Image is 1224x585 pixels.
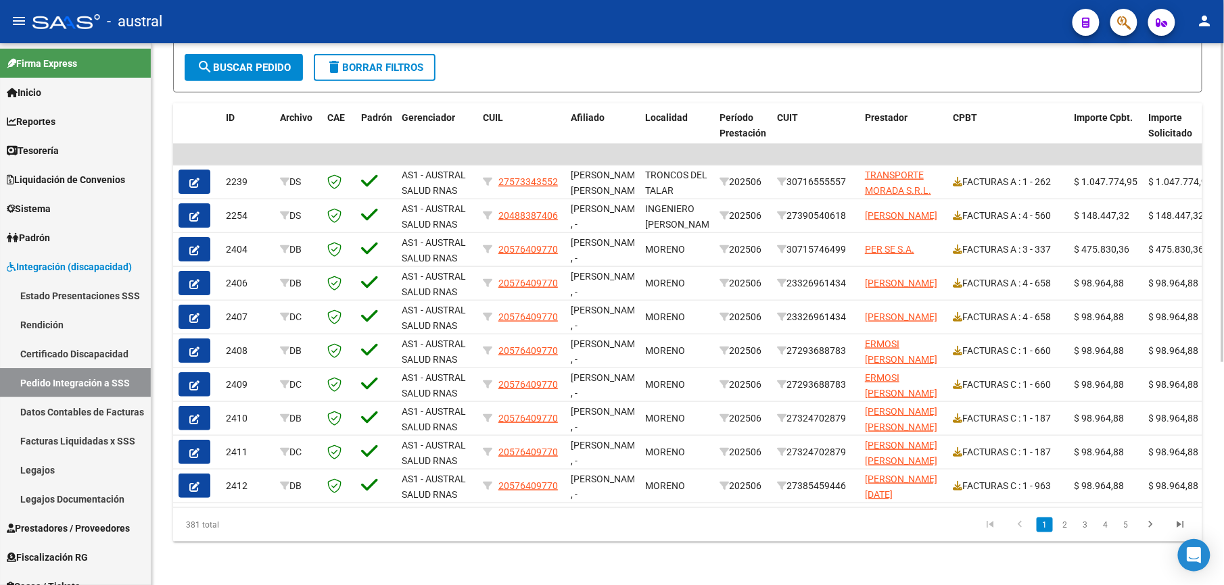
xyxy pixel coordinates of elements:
[1149,379,1199,390] span: $ 98.964,88
[280,276,316,291] div: DB
[314,54,436,81] button: Borrar Filtros
[477,103,565,163] datatable-header-cell: CUIL
[361,112,392,123] span: Padrón
[1075,112,1133,123] span: Importe Cpbt.
[498,379,558,390] span: 20576409770
[571,372,643,399] span: [PERSON_NAME] , -
[280,411,316,426] div: DB
[7,85,41,100] span: Inicio
[402,474,466,500] span: AS1 - AUSTRAL SALUD RNAS
[645,480,685,491] span: MORENO
[720,112,766,138] span: Período Prestación
[275,103,322,163] datatable-header-cell: Archivo
[645,345,685,356] span: MORENO
[865,338,937,365] span: ERMOSI [PERSON_NAME]
[947,103,1069,163] datatable-header-cell: CPBT
[402,440,466,466] span: AS1 - AUSTRAL SALUD RNAS
[571,305,643,331] span: [PERSON_NAME] , -
[322,103,356,163] datatable-header-cell: CAE
[865,440,937,466] span: [PERSON_NAME] [PERSON_NAME]
[402,372,466,399] span: AS1 - AUSTRAL SALUD RNAS
[1098,517,1114,532] a: 4
[571,440,643,466] span: [PERSON_NAME] , -
[865,372,937,399] span: ERMOSI [PERSON_NAME]
[11,13,27,29] mat-icon: menu
[772,103,860,163] datatable-header-cell: CUIT
[1077,517,1093,532] a: 3
[226,444,269,460] div: 2411
[1055,513,1075,536] li: page 2
[1075,176,1138,187] span: $ 1.047.774,95
[645,203,717,230] span: INGENIERO [PERSON_NAME]
[483,112,503,123] span: CUIL
[571,271,643,297] span: [PERSON_NAME] , -
[498,244,558,255] span: 20576409770
[777,174,854,190] div: 30716555557
[1075,278,1125,288] span: $ 98.964,88
[280,444,316,460] div: DC
[226,478,269,494] div: 2412
[1178,539,1210,571] div: Open Intercom Messenger
[226,174,269,190] div: 2239
[226,112,235,123] span: ID
[107,7,162,36] span: - austral
[226,411,269,426] div: 2410
[1075,210,1130,221] span: $ 148.447,32
[7,230,50,245] span: Padrón
[7,201,51,216] span: Sistema
[865,244,914,255] span: PER SE S.A.
[356,103,396,163] datatable-header-cell: Padrón
[280,343,316,359] div: DB
[280,377,316,392] div: DC
[226,208,269,224] div: 2254
[498,210,558,221] span: 20488387406
[226,242,269,257] div: 2404
[1149,210,1204,221] span: $ 148.447,32
[1149,311,1199,322] span: $ 98.964,88
[1075,311,1125,322] span: $ 98.964,88
[1149,480,1199,491] span: $ 98.964,88
[1197,13,1213,29] mat-icon: person
[645,413,685,424] span: MORENO
[1035,513,1055,536] li: page 1
[953,411,1064,426] div: FACTURAS C : 1 - 187
[1069,103,1144,163] datatable-header-cell: Importe Cpbt.
[280,208,316,224] div: DS
[571,237,643,263] span: [PERSON_NAME] , -
[7,521,130,536] span: Prestadores / Proveedores
[571,474,643,500] span: [PERSON_NAME] , -
[977,517,1003,532] a: go to first page
[777,478,854,494] div: 27385459446
[953,309,1064,325] div: FACTURAS A : 4 - 658
[1075,513,1096,536] li: page 3
[280,242,316,257] div: DB
[571,338,643,365] span: [PERSON_NAME] , -
[1075,345,1125,356] span: $ 98.964,88
[402,170,466,196] span: AS1 - AUSTRAL SALUD RNAS
[173,508,377,542] div: 381 total
[865,170,931,196] span: TRANSPORTE MORADA S.R.L.
[953,478,1064,494] div: FACTURAS C : 1 - 963
[226,309,269,325] div: 2407
[1149,447,1199,457] span: $ 98.964,88
[498,447,558,457] span: 20576409770
[953,377,1064,392] div: FACTURAS C : 1 - 660
[1149,112,1193,138] span: Importe Solicitado
[865,112,908,123] span: Prestador
[1149,413,1199,424] span: $ 98.964,88
[402,271,466,297] span: AS1 - AUSTRAL SALUD RNAS
[1149,345,1199,356] span: $ 98.964,88
[777,208,854,224] div: 27390540618
[1075,244,1130,255] span: $ 475.830,36
[7,259,132,274] span: Integración (discapacidad)
[777,112,798,123] span: CUIT
[226,377,269,392] div: 2409
[402,112,455,123] span: Gerenciador
[1057,517,1073,532] a: 2
[953,444,1064,460] div: FACTURAS C : 1 - 187
[402,406,466,432] span: AS1 - AUSTRAL SALUD RNAS
[7,550,88,565] span: Fiscalización RG
[185,54,303,81] button: Buscar Pedido
[498,413,558,424] span: 20576409770
[953,343,1064,359] div: FACTURAS C : 1 - 660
